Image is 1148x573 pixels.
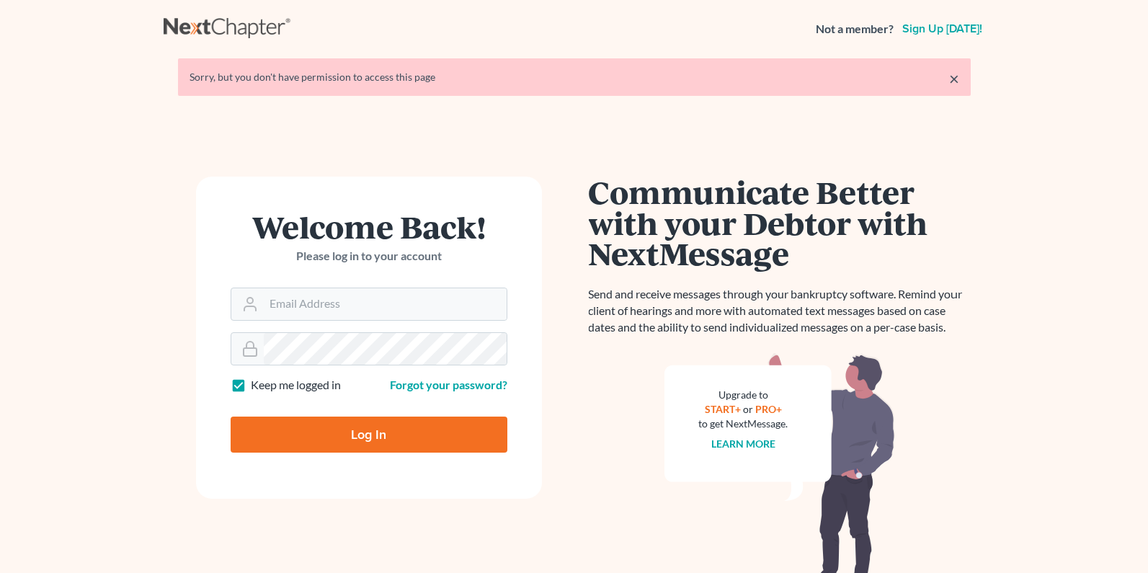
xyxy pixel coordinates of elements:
[264,288,507,320] input: Email Address
[190,70,959,84] div: Sorry, but you don't have permission to access this page
[231,248,507,265] p: Please log in to your account
[816,21,894,37] strong: Not a member?
[589,286,971,336] p: Send and receive messages through your bankruptcy software. Remind your client of hearings and mo...
[705,403,741,415] a: START+
[743,403,753,415] span: or
[589,177,971,269] h1: Communicate Better with your Debtor with NextMessage
[711,437,775,450] a: Learn more
[699,388,788,402] div: Upgrade to
[390,378,507,391] a: Forgot your password?
[755,403,782,415] a: PRO+
[949,70,959,87] a: ×
[251,377,341,394] label: Keep me logged in
[699,417,788,431] div: to get NextMessage.
[231,417,507,453] input: Log In
[231,211,507,242] h1: Welcome Back!
[899,23,985,35] a: Sign up [DATE]!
